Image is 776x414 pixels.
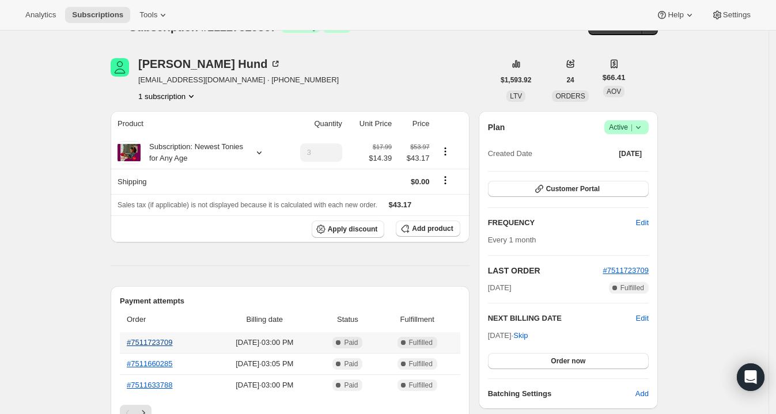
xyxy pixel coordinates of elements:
[25,10,56,20] span: Analytics
[636,313,649,324] button: Edit
[559,72,581,88] button: 24
[488,148,532,159] span: Created Date
[603,265,649,276] button: #7511723709
[546,184,600,193] span: Customer Portal
[411,177,430,186] span: $0.00
[566,75,574,85] span: 24
[629,385,656,403] button: Add
[138,74,339,86] span: [EMAIL_ADDRESS][DOMAIN_NAME] · [PHONE_NUMBER]
[631,123,633,132] span: |
[284,111,346,136] th: Quantity
[139,10,157,20] span: Tools
[409,359,433,369] span: Fulfilled
[344,338,358,347] span: Paid
[141,141,244,164] div: Subscription: Newest Tonies for Any Age
[619,149,642,158] span: [DATE]
[18,7,63,23] button: Analytics
[488,181,649,197] button: Customer Portal
[373,143,392,150] small: $17.99
[409,338,433,347] span: Fulfilled
[488,331,528,340] span: [DATE] ·
[133,7,176,23] button: Tools
[396,221,460,237] button: Add product
[555,92,585,100] span: ORDERS
[607,88,621,96] span: AOV
[399,153,429,164] span: $43.17
[629,214,656,232] button: Edit
[488,282,512,294] span: [DATE]
[118,201,377,209] span: Sales tax (if applicable) is not displayed because it is calculated with each new order.
[369,153,392,164] span: $14.39
[381,314,453,325] span: Fulfillment
[395,111,433,136] th: Price
[636,217,649,229] span: Edit
[488,265,603,276] h2: LAST ORDER
[494,72,538,88] button: $1,593.92
[111,111,284,136] th: Product
[328,225,378,234] span: Apply discount
[488,236,536,244] span: Every 1 month
[344,359,358,369] span: Paid
[127,359,173,368] a: #7511660285
[215,314,315,325] span: Billing date
[111,169,284,194] th: Shipping
[409,381,433,390] span: Fulfilled
[510,92,522,100] span: LTV
[65,7,130,23] button: Subscriptions
[127,381,173,389] a: #7511633788
[346,111,395,136] th: Unit Price
[344,381,358,390] span: Paid
[127,338,173,347] a: #7511723709
[321,314,374,325] span: Status
[488,313,636,324] h2: NEXT BILLING DATE
[603,72,626,83] span: $66.41
[412,224,453,233] span: Add product
[436,174,455,187] button: Shipping actions
[737,363,764,391] div: Open Intercom Messenger
[635,388,649,400] span: Add
[215,337,315,348] span: [DATE] · 03:00 PM
[649,7,702,23] button: Help
[111,58,129,77] span: Lisa Hund
[138,58,281,70] div: [PERSON_NAME] Hund
[506,326,535,345] button: Skip
[705,7,758,23] button: Settings
[436,145,455,158] button: Product actions
[488,217,636,229] h2: FREQUENCY
[501,75,531,85] span: $1,593.92
[215,379,315,391] span: [DATE] · 03:00 PM
[603,266,649,275] a: #7511723709
[612,146,649,162] button: [DATE]
[120,295,460,307] h2: Payment attempts
[488,353,649,369] button: Order now
[513,330,528,341] span: Skip
[488,388,635,400] h6: Batching Settings
[120,307,212,332] th: Order
[609,121,644,133] span: Active
[215,358,315,370] span: [DATE] · 03:05 PM
[723,10,751,20] span: Settings
[551,356,585,366] span: Order now
[72,10,123,20] span: Subscriptions
[620,283,644,293] span: Fulfilled
[138,90,197,102] button: Product actions
[668,10,683,20] span: Help
[410,143,429,150] small: $53.97
[389,200,412,209] span: $43.17
[312,221,385,238] button: Apply discount
[488,121,505,133] h2: Plan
